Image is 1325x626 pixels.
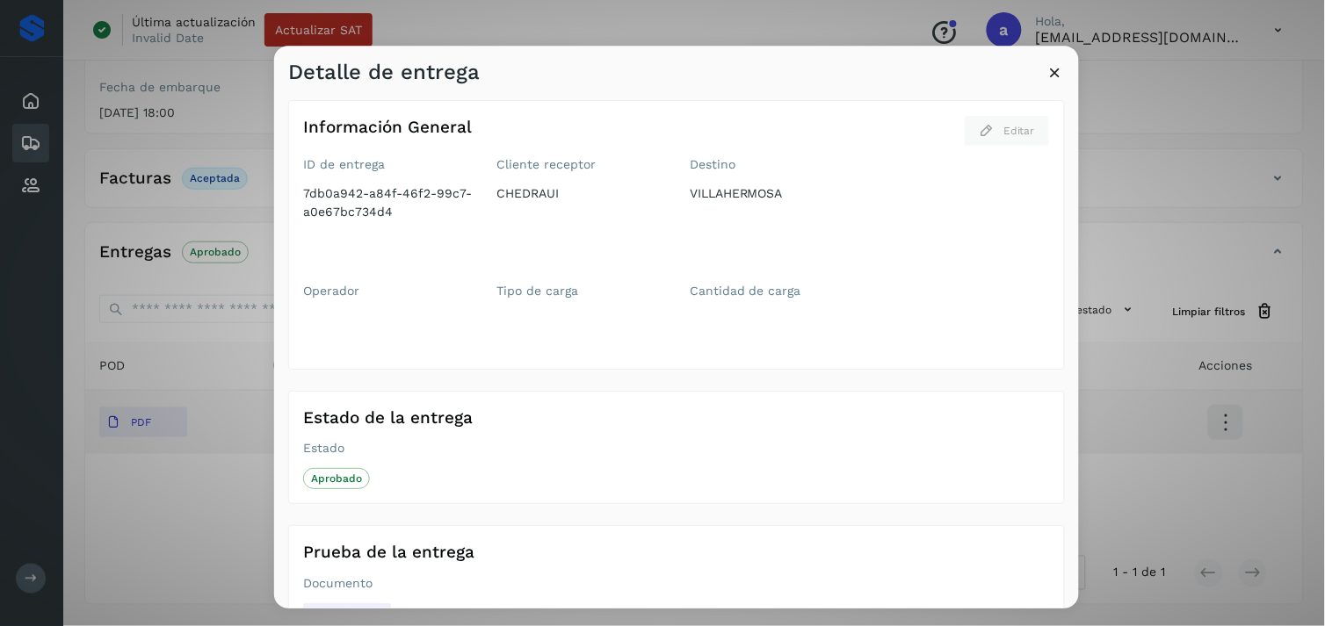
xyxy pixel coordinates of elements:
[496,282,672,300] span: Tipo de carga
[303,541,474,566] span: Prueba de la entrega
[303,574,391,593] span: Documento
[311,472,362,485] p: Aprobado
[690,282,865,300] span: Cantidad de carga
[303,282,479,300] span: Operador
[303,439,370,457] span: estado
[303,406,473,431] span: Estado de la entrega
